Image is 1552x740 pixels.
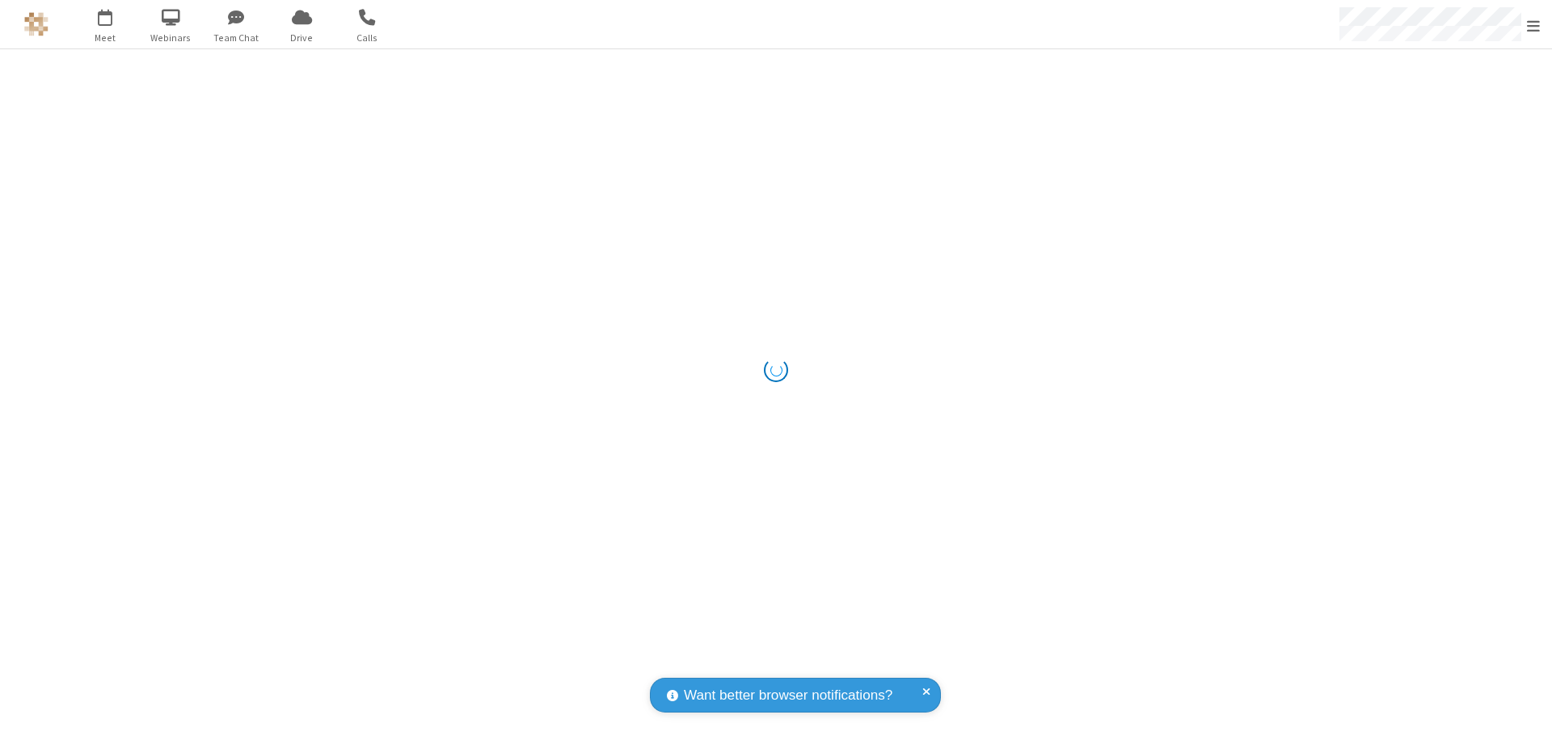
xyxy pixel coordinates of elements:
[75,31,136,45] span: Meet
[684,685,892,706] span: Want better browser notifications?
[141,31,201,45] span: Webinars
[24,12,48,36] img: QA Selenium DO NOT DELETE OR CHANGE
[272,31,332,45] span: Drive
[206,31,267,45] span: Team Chat
[337,31,398,45] span: Calls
